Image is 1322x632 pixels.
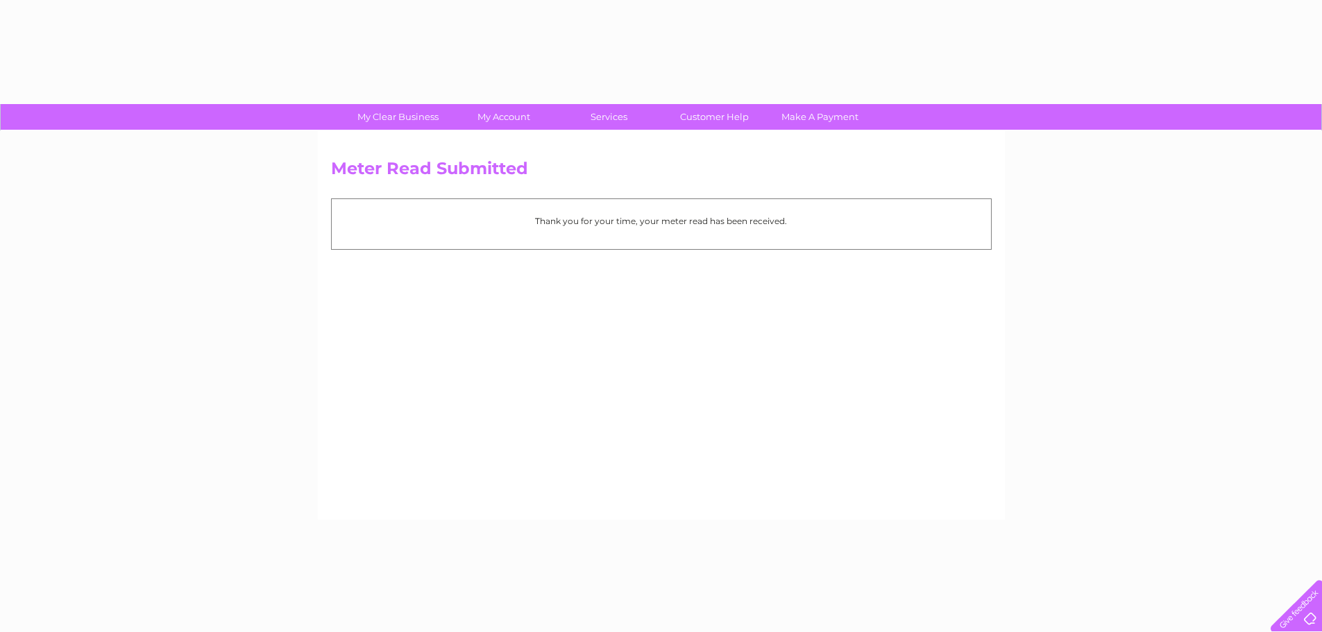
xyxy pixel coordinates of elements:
[763,104,877,130] a: Make A Payment
[552,104,666,130] a: Services
[657,104,772,130] a: Customer Help
[331,159,992,185] h2: Meter Read Submitted
[339,214,984,228] p: Thank you for your time, your meter read has been received.
[446,104,561,130] a: My Account
[341,104,455,130] a: My Clear Business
